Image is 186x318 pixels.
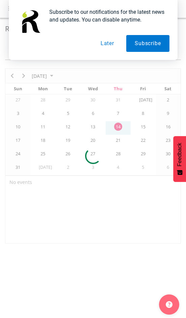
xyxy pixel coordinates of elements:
[44,8,169,24] div: Subscribe to our notifications for the latest news and updates. You can disable anytime.
[177,143,183,166] span: Feedback
[173,136,186,182] button: Feedback - Show survey
[92,35,123,52] button: Later
[126,35,169,52] button: Subscribe
[166,301,172,308] img: help-xxl-2.png
[17,8,44,35] img: notification icon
